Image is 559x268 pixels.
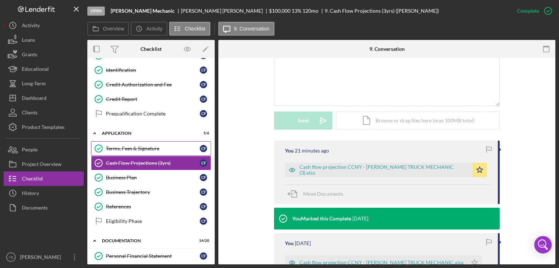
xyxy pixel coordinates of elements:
text: YB [9,255,13,259]
a: Cash Flow Projections (3yrs)CF [91,156,211,170]
button: Cash flow projection CCNY - [PERSON_NAME] TRUCK MECHANIC (3).xlsx [285,163,487,177]
button: Grants [4,47,84,62]
button: Overview [87,22,129,36]
span: Move Documents [303,191,343,197]
label: 9. Conversation [234,26,270,32]
div: C F [200,218,207,225]
div: Prequalification Complete [106,111,200,117]
div: 120 mo [302,8,318,14]
button: Complete [510,4,555,18]
div: Product Templates [22,120,64,136]
div: Documentation [102,239,191,243]
button: Dashboard [4,91,84,105]
div: You Marked this Complete [292,216,351,222]
button: Long-Term [4,76,84,91]
a: IdentificationCF [91,63,211,77]
div: Personal Financial Statement [106,253,200,259]
div: C F [200,188,207,196]
div: Grants [22,47,37,64]
button: Clients [4,105,84,120]
a: Prequalification CompleteCF [91,106,211,121]
div: [PERSON_NAME] [PERSON_NAME] [181,8,269,14]
div: 9. Conversation [369,46,405,52]
a: Eligibility PhaseCF [91,214,211,228]
div: 14 / 20 [196,239,209,243]
b: [PERSON_NAME] Mechanic [111,8,175,14]
div: Identification [106,67,200,73]
button: People [4,142,84,157]
div: [PERSON_NAME] [18,250,66,266]
button: History [4,186,84,200]
div: Dashboard [22,91,47,107]
a: Personal Financial StatementCF [91,249,211,263]
div: C F [200,252,207,260]
div: You [285,240,294,246]
div: History [22,186,39,202]
div: Cash Flow Projections (3yrs) [106,160,200,166]
button: Move Documents [285,185,350,203]
button: Project Overview [4,157,84,171]
div: C F [200,203,207,210]
button: YB[PERSON_NAME] [4,250,84,264]
a: Product Templates [4,120,84,134]
div: Business Trajectory [106,189,200,195]
div: C F [200,96,207,103]
button: Send [274,111,332,130]
button: 9. Conversation [218,22,274,36]
label: Checklist [185,26,206,32]
div: Educational [22,62,49,78]
label: Activity [146,26,162,32]
div: C F [200,81,207,88]
a: Credit Authorization and FeeCF [91,77,211,92]
time: 2025-09-27 21:19 [295,148,329,154]
div: Clients [22,105,37,122]
div: Cash flow projection CCNY - [PERSON_NAME] TRUCK MECHANIC.xlsx [300,260,464,265]
button: Documents [4,200,84,215]
div: References [106,204,200,210]
div: Cash flow projection CCNY - [PERSON_NAME] TRUCK MECHANIC (3).xlsx [300,164,469,176]
div: Credit Report [106,96,200,102]
div: 9. Cash Flow Projections (3yrs) ([PERSON_NAME]) [325,8,439,14]
span: $100,000 [269,8,290,14]
button: Activity [131,22,167,36]
div: Terms, Fees & Signature [106,146,200,151]
button: Activity [4,18,84,33]
div: Business Plan [106,175,200,180]
div: C F [200,110,207,117]
div: Credit Authorization and Fee [106,82,200,88]
div: Activity [22,18,40,34]
button: Checklist [4,171,84,186]
div: C F [200,145,207,152]
time: 2025-09-22 14:26 [352,216,368,222]
div: Long-Term [22,76,46,93]
div: Send [298,111,309,130]
div: Complete [517,4,539,18]
a: Educational [4,62,84,76]
a: ReferencesCF [91,199,211,214]
div: C F [200,159,207,167]
div: Documents [22,200,48,217]
div: You [285,148,294,154]
time: 2025-09-22 14:06 [295,240,311,246]
div: Eligibility Phase [106,218,200,224]
div: Checklist [22,171,43,188]
a: Credit ReportCF [91,92,211,106]
div: People [22,142,37,159]
div: 13 % [292,8,301,14]
div: Project Overview [22,157,62,173]
div: Open [87,7,105,16]
a: Terms, Fees & SignatureCF [91,141,211,156]
label: Overview [103,26,124,32]
a: Business PlanCF [91,170,211,185]
div: Loans [22,33,35,49]
div: Open Intercom Messenger [534,236,552,253]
